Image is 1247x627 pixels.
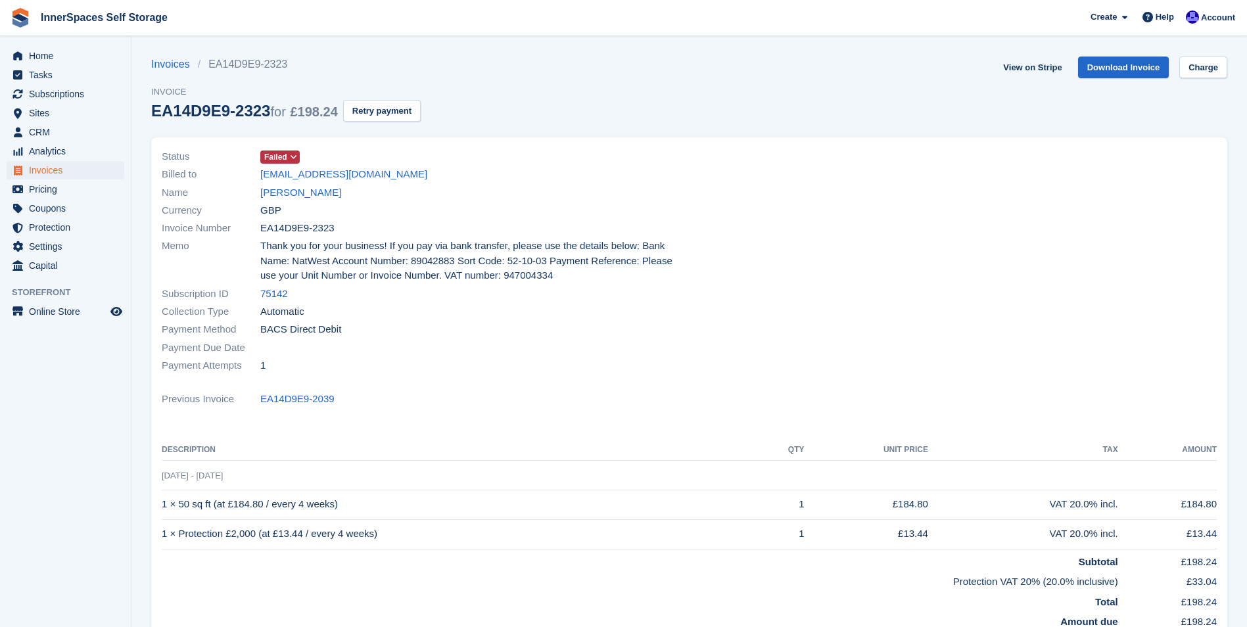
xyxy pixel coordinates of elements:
[1118,569,1217,590] td: £33.04
[29,104,108,122] span: Sites
[759,519,804,549] td: 1
[29,199,108,218] span: Coupons
[1186,11,1199,24] img: Russell Harding
[1078,57,1169,78] a: Download Invoice
[162,203,260,218] span: Currency
[260,358,266,373] span: 1
[35,7,173,28] a: InnerSpaces Self Storage
[7,256,124,275] a: menu
[162,392,260,407] span: Previous Invoice
[151,85,421,99] span: Invoice
[260,287,288,302] a: 75142
[805,440,928,461] th: Unit Price
[805,519,928,549] td: £13.44
[151,57,421,72] nav: breadcrumbs
[7,85,124,103] a: menu
[108,304,124,319] a: Preview store
[1118,440,1217,461] th: Amount
[343,100,421,122] button: Retry payment
[1179,57,1227,78] a: Charge
[759,440,804,461] th: QTY
[7,218,124,237] a: menu
[260,185,341,200] a: [PERSON_NAME]
[260,392,335,407] a: EA14D9E9-2039
[7,104,124,122] a: menu
[7,302,124,321] a: menu
[29,123,108,141] span: CRM
[7,142,124,160] a: menu
[928,526,1118,542] div: VAT 20.0% incl.
[162,149,260,164] span: Status
[1156,11,1174,24] span: Help
[151,57,198,72] a: Invoices
[270,104,285,119] span: for
[260,203,281,218] span: GBP
[7,123,124,141] a: menu
[7,237,124,256] a: menu
[1091,11,1117,24] span: Create
[260,322,341,337] span: BACS Direct Debit
[162,490,759,519] td: 1 × 50 sq ft (at £184.80 / every 4 weeks)
[7,199,124,218] a: menu
[1201,11,1235,24] span: Account
[29,47,108,65] span: Home
[12,286,131,299] span: Storefront
[162,304,260,319] span: Collection Type
[7,47,124,65] a: menu
[7,161,124,179] a: menu
[1095,596,1118,607] strong: Total
[29,218,108,237] span: Protection
[29,256,108,275] span: Capital
[759,490,804,519] td: 1
[162,519,759,549] td: 1 × Protection £2,000 (at £13.44 / every 4 weeks)
[998,57,1067,78] a: View on Stripe
[264,151,287,163] span: Failed
[7,180,124,198] a: menu
[29,85,108,103] span: Subscriptions
[1060,616,1118,627] strong: Amount due
[151,102,338,120] div: EA14D9E9-2323
[162,239,260,283] span: Memo
[7,66,124,84] a: menu
[928,497,1118,512] div: VAT 20.0% incl.
[29,302,108,321] span: Online Store
[162,569,1118,590] td: Protection VAT 20% (20.0% inclusive)
[162,185,260,200] span: Name
[805,490,928,519] td: £184.80
[162,287,260,302] span: Subscription ID
[260,167,427,182] a: [EMAIL_ADDRESS][DOMAIN_NAME]
[290,104,337,119] span: £198.24
[1118,549,1217,569] td: £198.24
[260,304,304,319] span: Automatic
[928,440,1118,461] th: Tax
[162,322,260,337] span: Payment Method
[162,167,260,182] span: Billed to
[1118,519,1217,549] td: £13.44
[260,149,300,164] a: Failed
[162,340,260,356] span: Payment Due Date
[1118,590,1217,610] td: £198.24
[29,161,108,179] span: Invoices
[162,471,223,480] span: [DATE] - [DATE]
[29,142,108,160] span: Analytics
[260,221,335,236] span: EA14D9E9-2323
[162,358,260,373] span: Payment Attempts
[260,239,682,283] span: Thank you for your business! If you pay via bank transfer, please use the details below: Bank Nam...
[29,237,108,256] span: Settings
[1118,490,1217,519] td: £184.80
[162,440,759,461] th: Description
[11,8,30,28] img: stora-icon-8386f47178a22dfd0bd8f6a31ec36ba5ce8667c1dd55bd0f319d3a0aa187defe.svg
[29,66,108,84] span: Tasks
[1079,556,1118,567] strong: Subtotal
[162,221,260,236] span: Invoice Number
[29,180,108,198] span: Pricing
